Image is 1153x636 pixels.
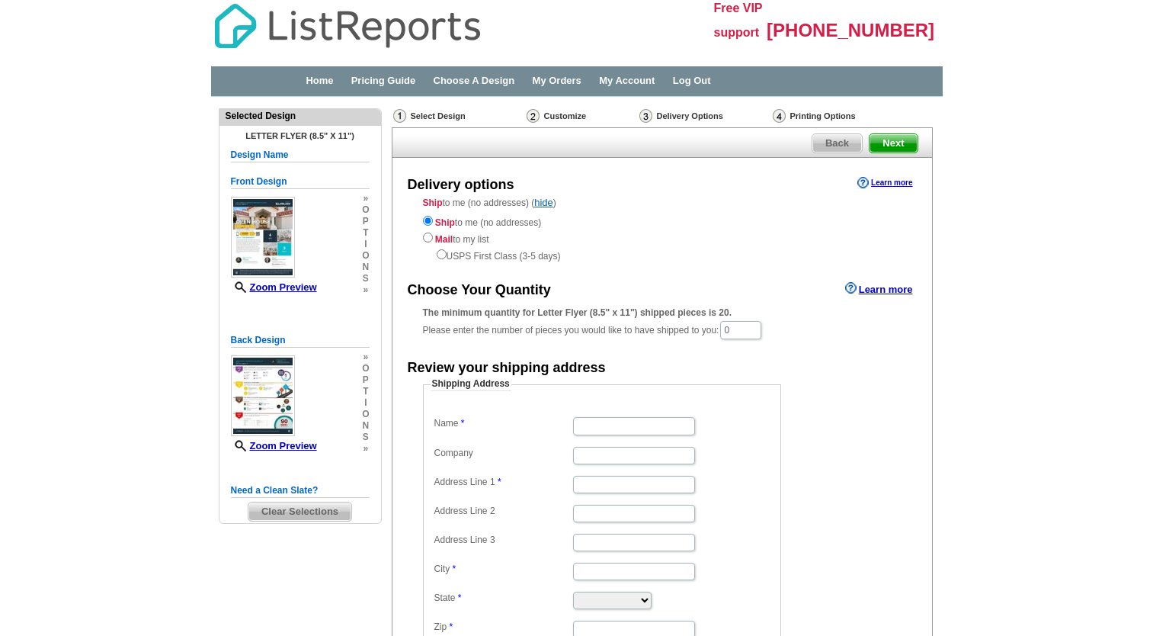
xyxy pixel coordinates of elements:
[870,134,917,153] span: Next
[673,75,711,86] a: Log Out
[527,109,540,123] img: Customize
[392,108,525,127] div: Select Design
[408,358,606,378] div: Review your shipping address
[434,563,572,576] label: City
[231,175,370,189] h5: Front Design
[362,284,369,296] span: »
[773,109,786,123] img: Printing Options & Summary
[434,592,572,605] label: State
[434,75,515,86] a: Choose A Design
[434,476,572,489] label: Address Line 1
[434,621,572,634] label: Zip
[362,443,369,455] span: »
[534,197,553,208] a: hide
[351,75,416,86] a: Pricing Guide
[408,175,514,195] div: Delivery options
[362,409,369,420] span: o
[638,108,771,127] div: Delivery Options
[362,374,369,386] span: p
[231,440,317,451] a: Zoom Preview
[812,134,862,153] span: Back
[435,217,455,228] strong: Ship
[767,20,934,40] span: [PHONE_NUMBER]
[362,386,369,397] span: t
[408,281,551,300] div: Choose Your Quantity
[248,503,351,521] span: Clear Selections
[362,397,369,409] span: i
[231,281,317,293] a: Zoom Preview
[362,250,369,262] span: o
[219,109,381,123] div: Selected Design
[362,363,369,374] span: o
[231,483,370,498] h5: Need a Clean Slate?
[533,75,581,86] a: My Orders
[393,109,406,123] img: Select Design
[362,204,369,216] span: o
[714,2,763,39] span: Free VIP support
[231,333,370,348] h5: Back Design
[431,377,511,391] legend: Shipping Address
[231,148,370,162] h5: Design Name
[362,432,369,443] span: s
[231,355,295,436] img: small-thumb.jpg
[639,109,652,123] img: Delivery Options
[392,196,932,263] div: to me (no addresses) ( )
[599,75,655,86] a: My Account
[362,262,369,273] span: n
[423,306,902,320] div: The minimum quantity for Letter Flyer (8.5" x 11") shipped pieces is 20.
[857,177,912,189] a: Learn more
[362,420,369,432] span: n
[362,352,369,363] span: »
[231,131,370,140] h4: Letter Flyer (8.5" x 11")
[362,239,369,250] span: i
[231,197,295,278] img: small-thumb.jpg
[423,198,443,208] strong: Ship
[362,227,369,239] span: t
[306,75,333,86] a: Home
[845,282,913,294] a: Learn more
[525,108,638,124] div: Customize
[362,216,369,227] span: p
[771,108,907,124] div: Printing Options
[423,306,902,341] div: Please enter the number of pieces you would like to have shipped to you:
[362,193,369,204] span: »
[423,213,902,263] div: to me (no addresses) to my list
[434,447,572,460] label: Company
[812,133,863,153] a: Back
[435,234,453,245] strong: Mail
[434,534,572,547] label: Address Line 3
[434,505,572,518] label: Address Line 2
[362,273,369,284] span: s
[423,246,902,263] div: USPS First Class (3-5 days)
[434,417,572,430] label: Name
